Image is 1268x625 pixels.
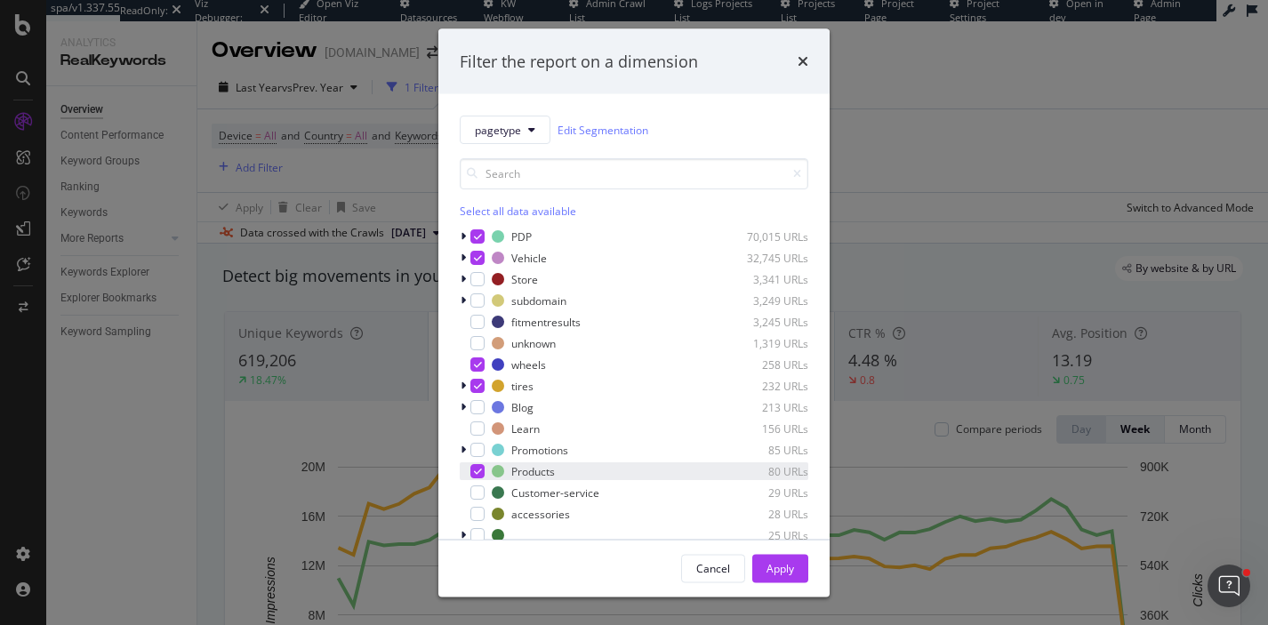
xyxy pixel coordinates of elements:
[511,250,547,265] div: Vehicle
[798,50,808,73] div: times
[766,560,794,575] div: Apply
[438,28,830,597] div: modal
[721,485,808,500] div: 29 URLs
[460,204,808,219] div: Select all data available
[721,250,808,265] div: 32,745 URLs
[511,378,534,393] div: tires
[511,314,581,329] div: fitmentresults
[721,271,808,286] div: 3,341 URLs
[721,357,808,372] div: 258 URLs
[511,228,532,244] div: PDP
[460,158,808,189] input: Search
[721,292,808,308] div: 3,249 URLs
[511,357,546,372] div: wheels
[721,463,808,478] div: 80 URLs
[681,554,745,582] button: Cancel
[721,527,808,542] div: 25 URLs
[511,506,570,521] div: accessories
[460,116,550,144] button: pagetype
[511,399,534,414] div: Blog
[511,463,555,478] div: Products
[475,122,521,137] span: pagetype
[511,335,556,350] div: unknown
[721,399,808,414] div: 213 URLs
[460,50,698,73] div: Filter the report on a dimension
[721,228,808,244] div: 70,015 URLs
[721,314,808,329] div: 3,245 URLs
[721,421,808,436] div: 156 URLs
[558,120,648,139] a: Edit Segmentation
[696,560,730,575] div: Cancel
[1208,565,1250,607] iframe: Intercom live chat
[721,335,808,350] div: 1,319 URLs
[721,378,808,393] div: 232 URLs
[721,506,808,521] div: 28 URLs
[752,554,808,582] button: Apply
[511,421,540,436] div: Learn
[511,292,566,308] div: subdomain
[511,485,599,500] div: Customer-service
[721,442,808,457] div: 85 URLs
[511,271,538,286] div: Store
[511,442,568,457] div: Promotions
